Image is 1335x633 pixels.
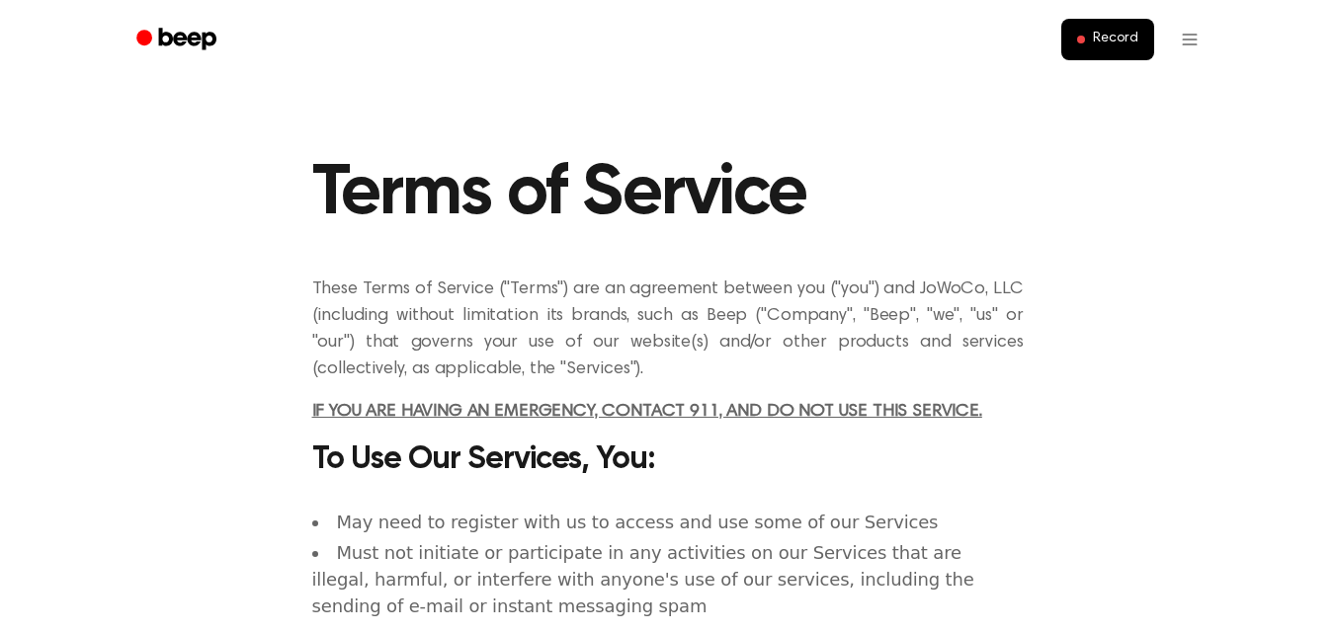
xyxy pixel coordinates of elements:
[312,509,1024,535] li: May need to register with us to access and use some of our Services
[123,21,234,59] a: Beep
[312,441,1024,477] h3: To Use Our Services, You:
[312,158,1024,229] h1: Terms of Service
[312,539,1024,619] li: Must not initiate or participate in any activities on our Services that are illegal, harmful, or ...
[1093,31,1137,48] span: Record
[312,277,1024,383] p: These Terms of Service ("Terms") are an agreement between you ("you") and JoWoCo, LLC (including ...
[1061,19,1153,60] button: Record
[312,399,1024,426] p: IF YOU ARE HAVING AN EMERGENCY, CONTACT 911, AND DO NOT USE THIS SERVICE.
[1166,16,1213,63] button: Open menu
